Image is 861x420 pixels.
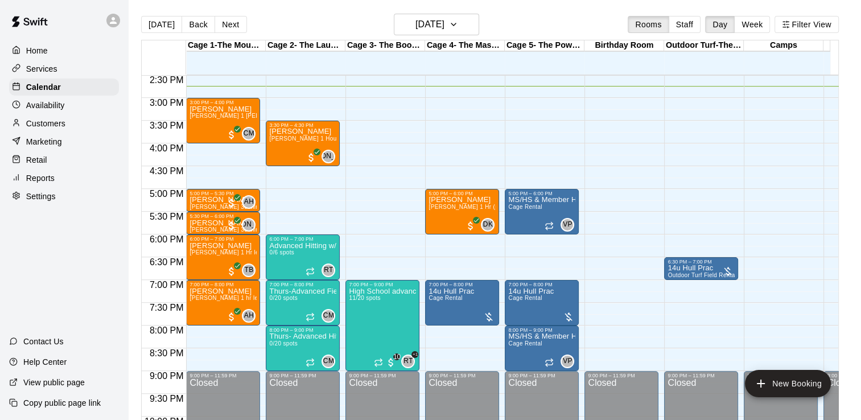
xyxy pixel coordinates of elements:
span: Outdoor Turf Field Rental [668,272,736,278]
div: Cage 1-The Mound Lab [186,40,266,51]
div: Cage 4- The Mash Zone [425,40,505,51]
span: Cage Rental [508,295,542,301]
div: 5:00 PM – 5:30 PM: Hailey Williams [186,189,260,212]
div: 9:00 PM – 11:59 PM [349,373,416,378]
span: 5:30 PM [147,212,187,221]
div: 5:00 PM – 6:00 PM: Cash Farley [425,189,499,234]
span: [PERSON_NAME] 1 Hour Lesson - 2 person [269,135,389,142]
span: DK [483,219,493,230]
span: 11/20 spots filled [349,295,380,301]
span: CM [323,356,334,367]
p: Calendar [26,81,61,93]
div: Andrea Hataway [242,309,256,323]
p: Customers [26,118,65,129]
button: [DATE] [141,16,182,33]
button: Week [734,16,770,33]
span: VP [563,219,572,230]
p: Marketing [26,136,62,147]
span: Cage Rental [508,340,542,347]
div: Availability [9,97,119,114]
p: Help Center [23,356,67,368]
span: CM [323,310,334,322]
div: 9:00 PM – 11:59 PM [588,373,655,378]
span: AH [244,196,254,208]
span: Recurring event [545,221,554,230]
span: Recurring event [306,267,315,276]
span: 3:00 PM [147,98,187,108]
div: 3:00 PM – 4:00 PM [189,100,257,105]
div: 6:30 PM – 7:00 PM [668,259,735,265]
div: Camps [744,40,823,51]
div: 8:00 PM – 9:00 PM [508,327,575,333]
div: 5:30 PM – 6:00 PM: Brayden Richter [186,212,260,234]
span: All customers have paid [226,311,237,323]
div: Outdoor Turf-The Yard [664,40,744,51]
span: 4:30 PM [147,166,187,176]
span: 9:00 PM [147,371,187,381]
span: Cage Rental [429,295,462,301]
span: Dusten Knight [485,218,495,232]
div: Chad Massengale [322,355,335,368]
a: Calendar [9,79,119,96]
span: Jeremy Almaguer [246,218,256,232]
div: Jeremy Almaguer [242,218,256,232]
span: [PERSON_NAME] 1 hr lesson (Softball pitching, hitting/fielding) [189,295,361,301]
span: TB [244,265,253,276]
span: [PERSON_NAME] 30 min lesson (Hitting or fielding) [189,227,330,233]
div: Ronnie Thames [322,263,335,277]
span: Recurring event [306,312,315,322]
span: All customers have paid [226,197,237,209]
span: [PERSON_NAME] [220,219,279,230]
button: Back [182,16,215,33]
p: View public page [23,377,85,388]
div: 7:00 PM – 8:00 PM: 14u Hull Prac [425,280,499,326]
span: Chad Massengale [326,355,335,368]
span: +1 [411,351,418,358]
a: Home [9,42,119,59]
div: Chad Massengale [242,127,256,141]
span: Andrea Hataway [246,309,256,323]
span: VP [563,356,572,367]
a: Retail [9,151,119,168]
span: 6:00 PM [147,234,187,244]
div: 8:00 PM – 9:00 PM: Thurs- Advanced Hitting [266,326,340,371]
span: Andrea Hataway [246,195,256,209]
p: Availability [26,100,65,111]
span: Ronnie Thames & 1 other [406,355,415,368]
span: [PERSON_NAME] 1 Hr (pitching/hitting/or fielding lesson) [429,204,584,210]
div: 5:00 PM – 6:00 PM [429,191,496,196]
div: Vault Performance [561,355,574,368]
div: 5:00 PM – 5:30 PM [189,191,257,196]
div: Chad Massengale [322,309,335,323]
p: Reports [26,172,55,184]
div: 7:00 PM – 8:00 PM [189,282,257,287]
div: 9:00 PM – 11:59 PM [508,373,575,378]
button: Day [705,16,735,33]
a: Settings [9,188,119,205]
span: Recurring event [545,358,554,367]
span: Vault Performance [565,355,574,368]
div: 3:30 PM – 4:30 PM [269,122,336,128]
div: Customers [9,115,119,132]
span: [PERSON_NAME] [299,151,359,162]
div: Cage 5- The Power Alley [505,40,584,51]
div: 6:00 PM – 7:00 PM [189,236,257,242]
button: Staff [669,16,701,33]
div: 5:00 PM – 6:00 PM [508,191,575,196]
span: 2:30 PM [147,75,187,85]
span: 10 [393,353,400,360]
button: Filter View [775,16,838,33]
div: 9:00 PM – 11:59 PM [269,373,336,378]
div: 7:00 PM – 9:00 PM: High School advanced Fall training w/ Ronnie Thames/Chad Massengale (hitting a... [345,280,419,371]
div: 9:00 PM – 11:59 PM [668,373,735,378]
div: 7:00 PM – 8:00 PM [508,282,575,287]
span: Vault Performance [565,218,574,232]
span: All customers have paid [306,152,317,163]
span: All customers have paid [226,220,237,232]
button: Rooms [628,16,669,33]
p: Copy public page link [23,397,101,409]
p: Home [26,45,48,56]
span: 7:30 PM [147,303,187,312]
a: Reports [9,170,119,187]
